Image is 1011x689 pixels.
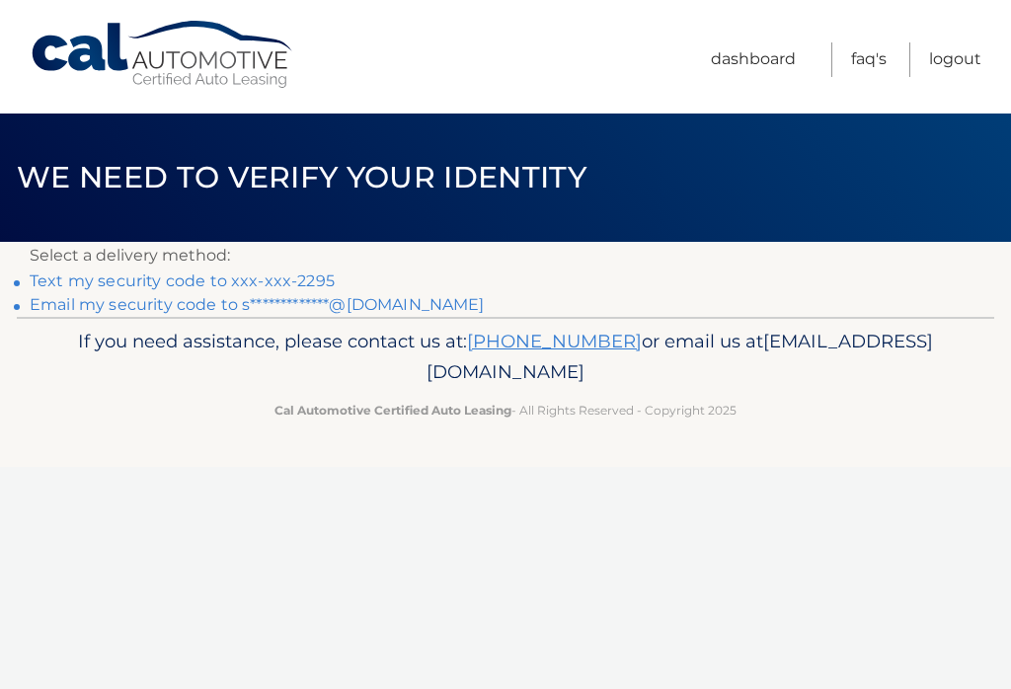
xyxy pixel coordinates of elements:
span: We need to verify your identity [17,159,586,195]
a: [PHONE_NUMBER] [467,330,642,352]
p: If you need assistance, please contact us at: or email us at [46,326,965,389]
strong: Cal Automotive Certified Auto Leasing [274,403,511,418]
a: FAQ's [851,42,887,77]
a: Cal Automotive [30,20,296,90]
a: Text my security code to xxx-xxx-2295 [30,271,335,290]
p: - All Rights Reserved - Copyright 2025 [46,400,965,421]
a: Dashboard [711,42,796,77]
p: Select a delivery method: [30,242,981,269]
a: Logout [929,42,981,77]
